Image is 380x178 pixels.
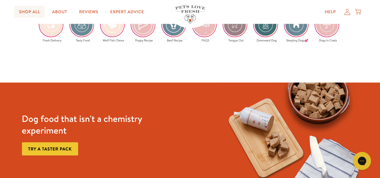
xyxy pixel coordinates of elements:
strong: Tongue Out [228,38,244,43]
img: 10968_5072579764926655300-4t.jpg [131,13,155,37]
img: 4034_6084782512731327967-4t.jpg [254,13,277,37]
strong: Downward Dog [257,38,277,43]
strong: Fresh Delivery [43,38,61,43]
img: 03310_6573765221449598147-4t.jpg [315,13,339,37]
a: Try a taster pack [22,142,78,156]
iframe: Gorgias live chat messenger [350,150,374,172]
img: Pets Love Fresh [175,5,205,24]
a: Shop All [14,6,45,18]
img: 821988_4635509096548387497-4t.jpg [70,13,93,37]
strong: Tasty Food [76,38,90,43]
a: Help [320,6,341,18]
a: Expert Advice [105,6,149,18]
strong: Puppy Recipe [135,38,153,43]
img: 93167_7627828820727650526-4t.jpg [39,13,63,37]
strong: Dogs In Coats [319,38,337,43]
strong: FAQS [202,38,209,43]
strong: Sleeping Dogs💕 [286,38,308,43]
img: 51019_922969244171885795-4t.jpg [162,13,185,37]
img: 2475_1013201103904099664-4t.jpg [284,13,308,37]
a: About [47,6,72,18]
strong: Wolf Fish Chews [103,38,124,43]
strong: Beef Recipe [167,38,182,43]
h3: Dog food that isn't a chemistry experiment [22,113,159,136]
img: 0015_965318731686421580-4t.jpg [223,13,247,37]
img: 58314_2810153398668061499-4t.jpg [101,13,124,37]
a: Reviews [74,6,103,18]
img: 51479_2512492527185327460-4t.jpg [193,13,216,37]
